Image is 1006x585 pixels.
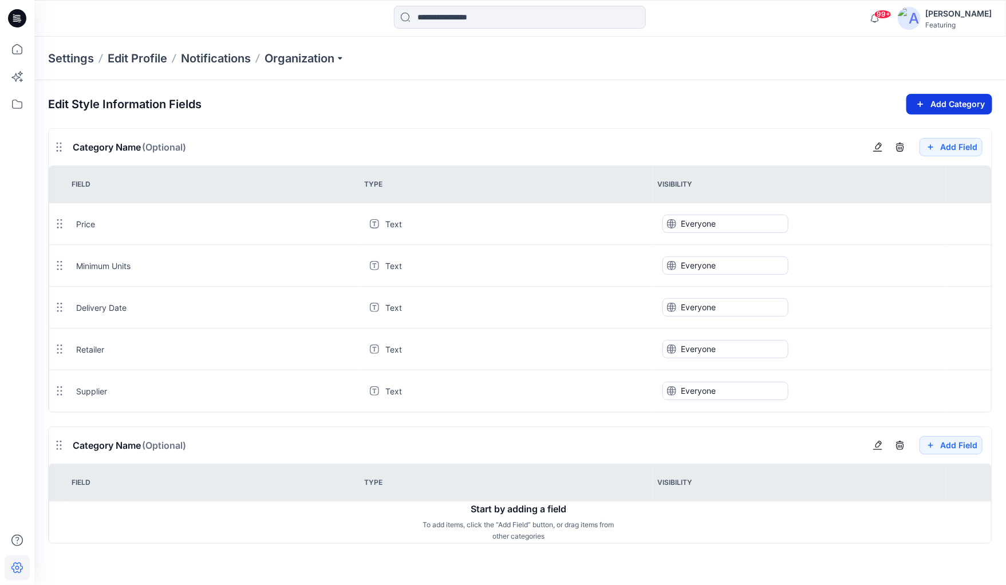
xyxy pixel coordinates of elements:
button: Add Field [920,436,983,454]
th: Field [67,166,360,203]
div: Minimum Units [76,260,354,272]
span: Text [386,302,403,314]
button: Everyone [662,340,788,358]
button: Everyone [662,215,788,233]
div: Price [76,218,354,230]
span: (Optional) [142,440,186,451]
span: Text [386,343,403,355]
p: To add items, click the “Add Field” button, or drag items from other categories [421,519,616,542]
button: Add Category [906,94,992,114]
span: (Optional) [142,141,186,153]
span: Text [386,385,403,397]
span: 99+ [874,10,891,19]
th: Visibility [653,464,946,501]
img: avatar [898,7,921,30]
div: Supplier [76,385,354,397]
span: Category Name [73,440,186,451]
th: Field [67,464,360,501]
button: Everyone [662,382,788,400]
div: Delivery Date [76,302,354,314]
a: Edit Profile [108,50,167,66]
a: Notifications [181,50,251,66]
span: Text [386,260,403,272]
button: Everyone [662,256,788,275]
p: Settings [48,50,94,66]
div: Featuring [925,21,992,29]
div: [PERSON_NAME] [925,7,992,21]
th: Type [360,464,653,501]
th: Type [360,166,653,203]
button: Everyone [662,298,788,317]
th: Visibility [653,166,946,203]
div: Retailer [76,343,354,355]
span: Text [386,218,403,230]
p: Start by adding a field [55,502,982,516]
span: Category Name [73,141,186,153]
p: Edit Style Information Fields [48,96,202,113]
button: Add Field [920,138,983,156]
